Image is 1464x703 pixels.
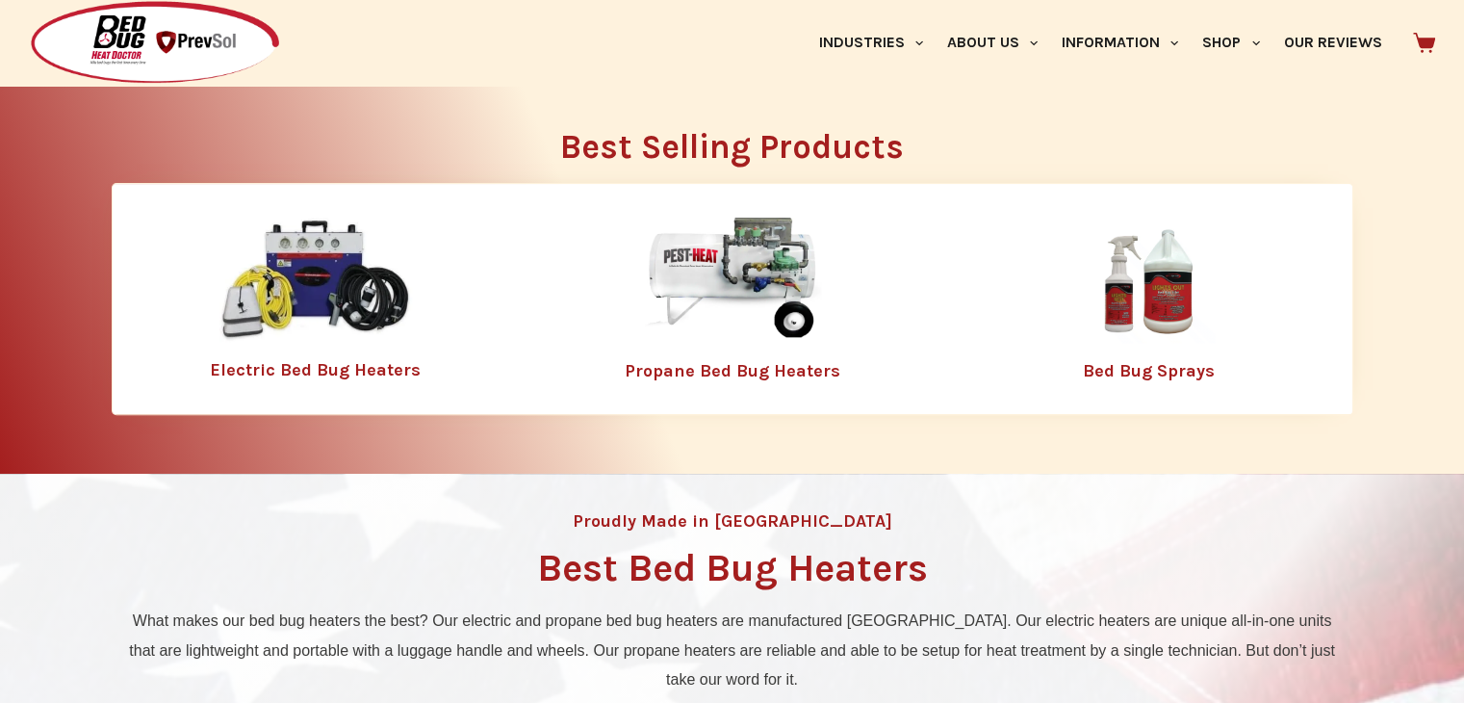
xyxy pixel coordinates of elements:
[1083,360,1215,381] a: Bed Bug Sprays
[210,359,421,380] a: Electric Bed Bug Heaters
[112,130,1353,164] h2: Best Selling Products
[121,607,1344,694] p: What makes our bed bug heaters the best? Our electric and propane bed bug heaters are manufacture...
[625,360,840,381] a: Propane Bed Bug Heaters
[573,512,892,530] h4: Proudly Made in [GEOGRAPHIC_DATA]
[537,549,928,587] h1: Best Bed Bug Heaters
